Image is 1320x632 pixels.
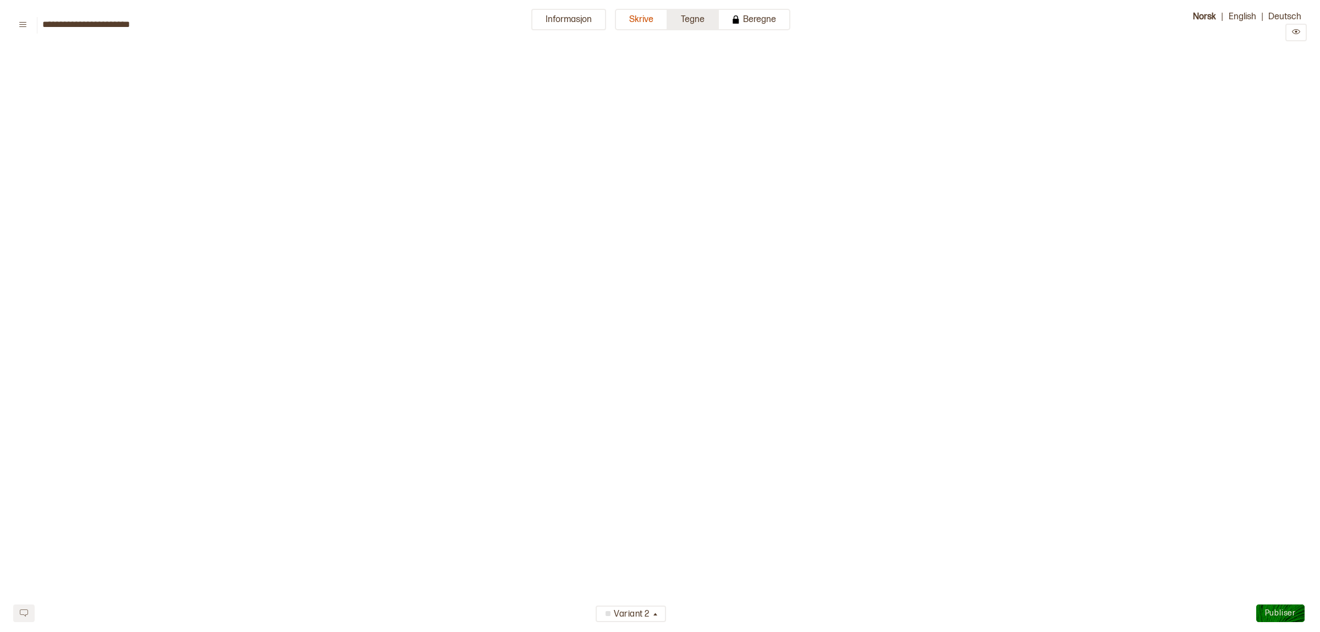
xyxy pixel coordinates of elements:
svg: Preview [1292,28,1300,36]
a: Preview [1285,28,1307,39]
button: Publiser [1256,604,1305,622]
button: Variant 2 [596,606,666,622]
button: English [1223,9,1262,24]
button: Informasjon [531,9,606,30]
a: Beregne [719,9,790,41]
span: Publiser [1265,608,1296,618]
button: Skrive [615,9,668,30]
div: Variant 2 [602,606,651,624]
button: Preview [1285,24,1307,41]
button: Deutsch [1263,9,1307,24]
a: Tegne [668,9,719,41]
div: | | [1169,9,1307,41]
a: Skrive [615,9,668,41]
button: Beregne [719,9,790,30]
button: Tegne [668,9,719,30]
button: Norsk [1187,9,1222,24]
